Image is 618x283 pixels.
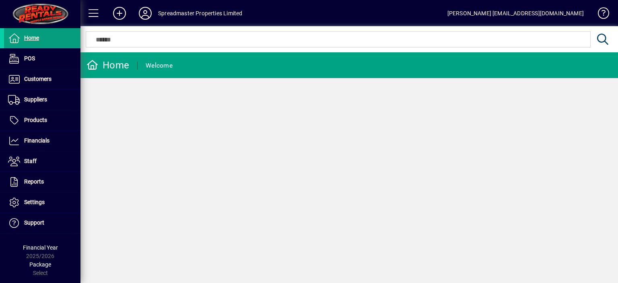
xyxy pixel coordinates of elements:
span: Suppliers [24,96,47,103]
span: Customers [24,76,51,82]
span: Financial Year [23,244,58,251]
span: Financials [24,137,49,144]
a: Customers [4,69,80,89]
a: Knowledge Base [592,2,608,28]
div: [PERSON_NAME] [EMAIL_ADDRESS][DOMAIN_NAME] [447,7,584,20]
span: Staff [24,158,37,164]
button: Add [107,6,132,21]
span: Products [24,117,47,123]
div: Welcome [146,59,173,72]
span: POS [24,55,35,62]
span: Reports [24,178,44,185]
a: Settings [4,192,80,213]
a: Financials [4,131,80,151]
span: Package [29,261,51,268]
div: Home [87,59,129,72]
a: Reports [4,172,80,192]
a: Products [4,110,80,130]
span: Settings [24,199,45,205]
a: Support [4,213,80,233]
button: Profile [132,6,158,21]
span: Home [24,35,39,41]
div: Spreadmaster Properties Limited [158,7,242,20]
span: Support [24,219,44,226]
a: Staff [4,151,80,171]
a: Suppliers [4,90,80,110]
a: POS [4,49,80,69]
